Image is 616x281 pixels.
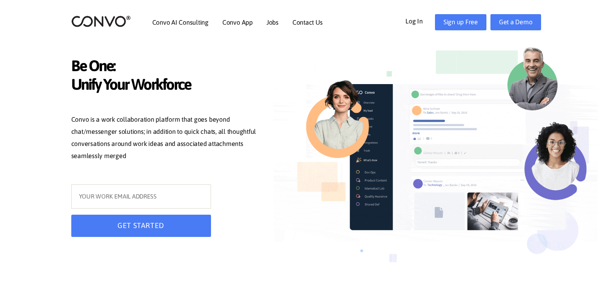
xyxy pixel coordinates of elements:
[71,184,211,209] input: YOUR WORK EMAIL ADDRESS
[71,215,211,237] button: GET STARTED
[405,14,435,27] a: Log In
[222,19,253,25] a: Convo App
[71,57,262,77] span: Be One:
[266,19,279,25] a: Jobs
[71,15,131,27] img: logo_2.png
[435,14,486,30] a: Sign up Free
[490,14,541,30] a: Get a Demo
[71,75,262,96] span: Unify Your Workforce
[292,19,323,25] a: Contact Us
[71,114,262,164] p: Convo is a work collaboration platform that goes beyond chat/messenger solutions; in addition to ...
[152,19,209,25] a: Convo AI Consulting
